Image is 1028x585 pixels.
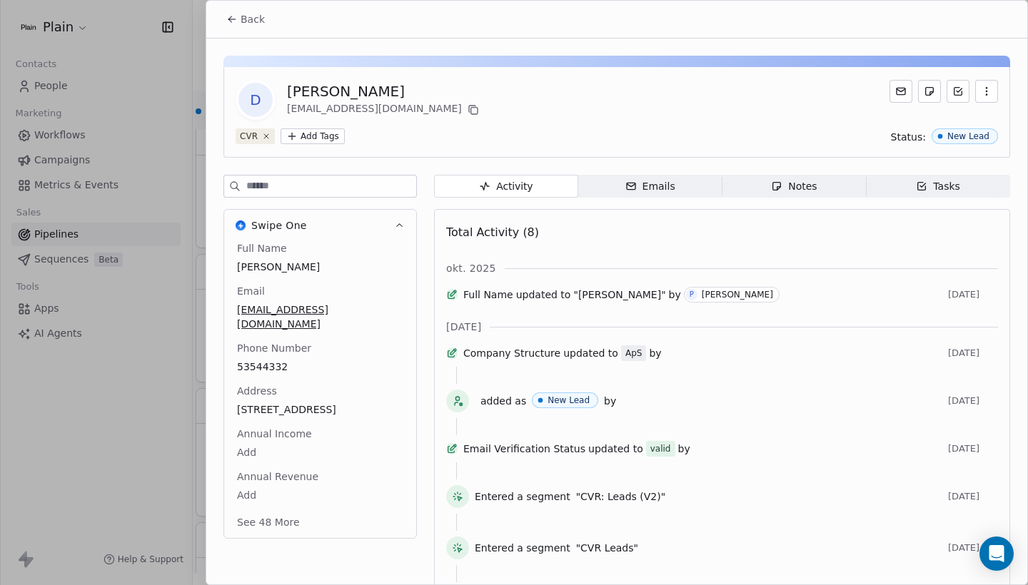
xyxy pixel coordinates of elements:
[218,6,273,32] button: Back
[237,488,403,502] span: Add
[516,288,571,302] span: updated to
[669,288,681,302] span: by
[948,443,998,454] span: [DATE]
[891,130,926,144] span: Status:
[287,81,482,101] div: [PERSON_NAME]
[238,83,273,117] span: D
[237,402,403,417] span: [STREET_ADDRESS]
[237,302,403,331] span: [EMAIL_ADDRESS][DOMAIN_NAME]
[237,360,403,374] span: 53544332
[625,346,642,360] div: ApS
[480,394,526,408] span: added as
[236,220,246,230] img: Swipe One
[446,261,496,275] span: okt. 2025
[241,12,265,26] span: Back
[678,442,690,456] span: by
[475,541,570,555] span: Entered a segment
[446,225,539,239] span: Total Activity (8)
[463,288,513,302] span: Full Name
[948,542,998,554] span: [DATE]
[463,346,560,360] span: Company Structure
[979,536,1014,571] div: Open Intercom Messenger
[237,260,403,274] span: [PERSON_NAME]
[649,346,661,360] span: by
[947,131,989,141] div: New Lead
[475,489,570,504] span: Entered a segment
[281,128,345,144] button: Add Tags
[287,101,482,118] div: [EMAIL_ADDRESS][DOMAIN_NAME]
[576,489,665,504] span: "CVR: Leads (V2)"
[234,427,315,441] span: Annual Income
[948,395,998,407] span: [DATE]
[463,442,585,456] span: Email Verification Status
[573,288,665,302] span: "[PERSON_NAME]"
[588,442,643,456] span: updated to
[625,179,675,194] div: Emails
[224,210,416,241] button: Swipe OneSwipe One
[234,241,290,255] span: Full Name
[228,509,308,535] button: See 48 More
[702,290,773,300] div: [PERSON_NAME]
[548,395,590,405] div: New Lead
[237,445,403,459] span: Add
[240,130,258,143] div: CVR
[690,289,694,300] div: P
[563,346,618,360] span: updated to
[251,218,307,233] span: Swipe One
[224,241,416,538] div: Swipe OneSwipe One
[234,341,314,355] span: Phone Number
[948,347,998,359] span: [DATE]
[446,320,481,334] span: [DATE]
[604,394,616,408] span: by
[771,179,817,194] div: Notes
[650,442,671,456] div: valid
[576,541,638,555] span: "CVR Leads"
[234,384,280,398] span: Address
[916,179,960,194] div: Tasks
[948,289,998,300] span: [DATE]
[234,284,268,298] span: Email
[948,491,998,502] span: [DATE]
[234,469,321,484] span: Annual Revenue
